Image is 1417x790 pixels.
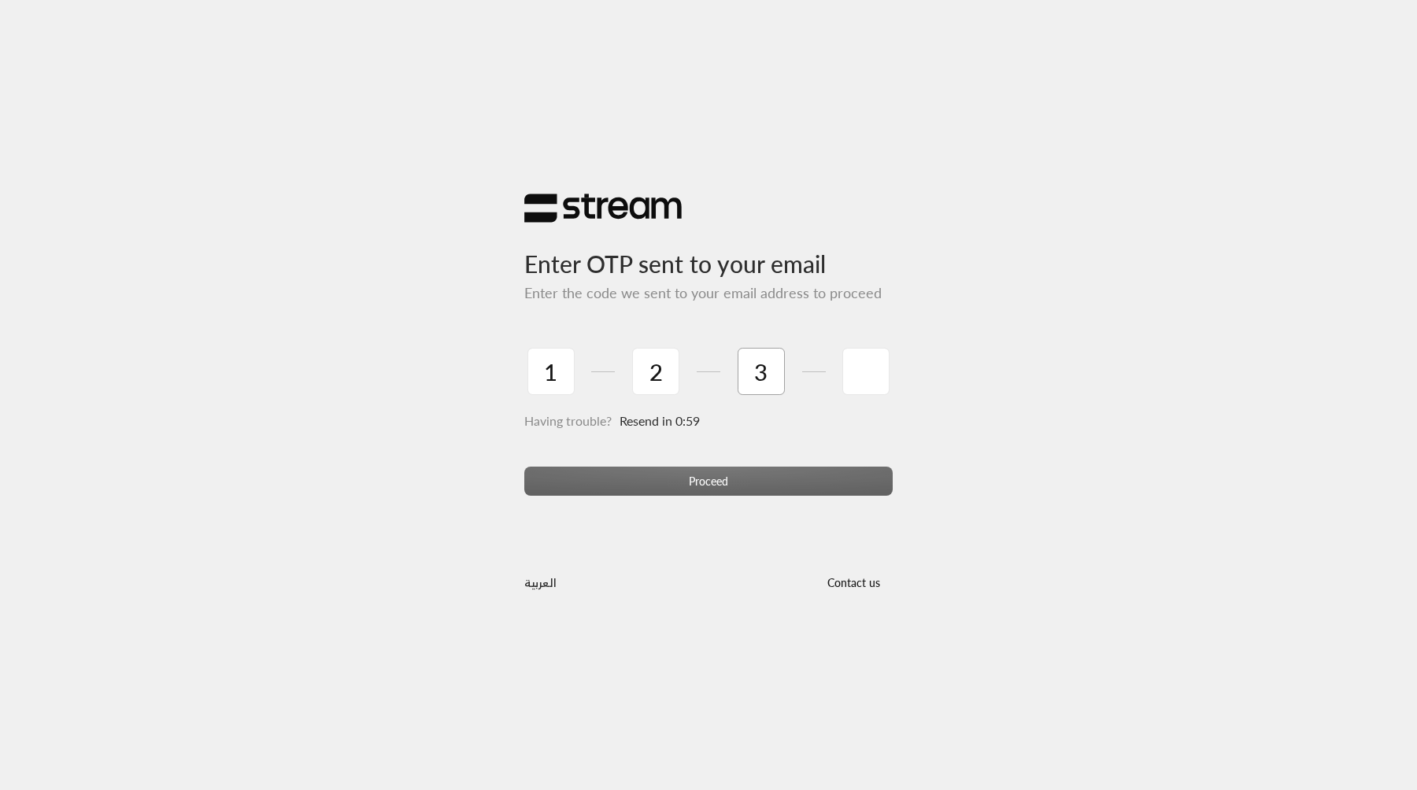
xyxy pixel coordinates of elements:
span: Resend in 0:59 [620,413,700,428]
span: Having trouble? [524,413,612,428]
h3: Enter OTP sent to your email [524,223,893,278]
h5: Enter the code we sent to your email address to proceed [524,285,893,302]
button: Contact us [814,567,893,596]
img: Stream Logo [524,193,682,223]
a: Contact us [814,576,893,589]
a: العربية [524,567,557,596]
